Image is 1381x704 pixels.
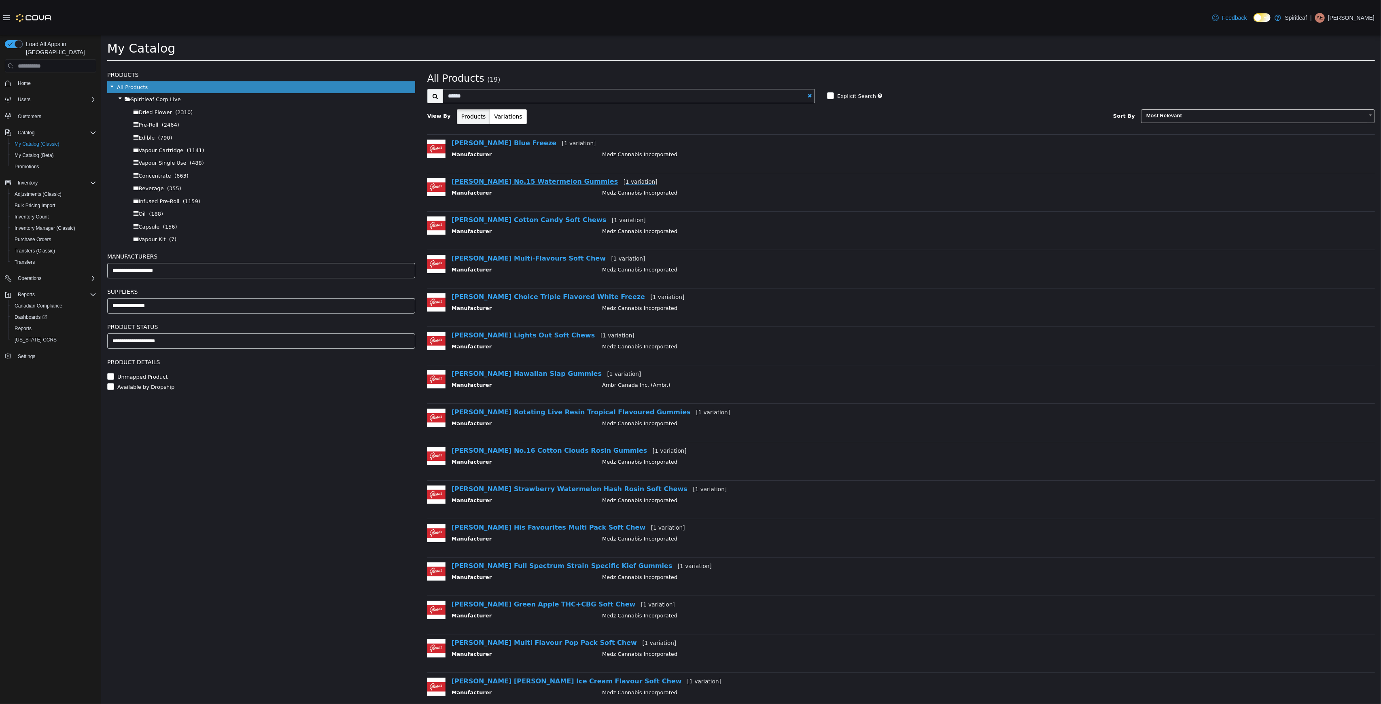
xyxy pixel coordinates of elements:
span: Promotions [11,162,96,172]
a: [PERSON_NAME] Rotating Live Resin Tropical Flavoured Gummies[1 variation] [350,373,629,381]
button: Users [2,94,100,105]
th: Manufacturer [350,461,495,471]
button: Reports [15,290,38,299]
span: Inventory Count [11,212,96,222]
td: Medz Cannabis Incorporated [495,500,1218,510]
a: Dashboards [11,312,50,322]
span: Purchase Orders [15,236,51,243]
th: Manufacturer [350,538,495,548]
span: Reports [11,324,96,333]
span: Infused Pre-Roll [37,163,78,169]
span: Load All Apps in [GEOGRAPHIC_DATA] [23,40,96,56]
span: Bulk Pricing Import [15,202,55,209]
span: Home [18,80,31,87]
button: Inventory Count [8,211,100,223]
span: Feedback [1222,14,1247,22]
span: (355) [66,150,80,156]
a: [PERSON_NAME] Strawberry Watermelon Hash Rosin Soft Chews[1 variation] [350,450,626,458]
span: Purchase Orders [11,235,96,244]
h5: Product Status [6,287,314,297]
span: Inventory [18,180,38,186]
span: Customers [18,113,41,120]
a: Most Relevant [1040,74,1274,88]
span: Users [15,95,96,104]
span: Inventory Count [15,214,49,220]
p: Spiritleaf [1285,13,1307,23]
button: Operations [2,273,100,284]
span: Catalog [15,128,96,138]
a: Home [15,78,34,88]
th: Manufacturer [350,653,495,664]
span: Sort By [1012,78,1034,84]
span: Pre-Roll [37,87,57,93]
a: [PERSON_NAME] No.16 Cotton Clouds Rosin Gummies[1 variation] [350,411,585,419]
th: Manufacturer [350,307,495,318]
a: Purchase Orders [11,235,55,244]
img: 150 [326,335,344,353]
th: Manufacturer [350,154,495,164]
a: [PERSON_NAME] [PERSON_NAME] Ice Cream Flavour Soft Chew[1 variation] [350,642,620,650]
button: Catalog [15,128,38,138]
a: My Catalog (Classic) [11,139,63,149]
span: AE [1317,13,1323,23]
h5: Suppliers [6,252,314,261]
span: Settings [15,351,96,361]
a: [PERSON_NAME] Multi-Flavours Soft Chew[1 variation] [350,219,544,227]
span: Transfers [11,257,96,267]
span: My Catalog [6,6,74,20]
input: Dark Mode [1254,13,1271,22]
small: [1 variation] [592,451,626,457]
button: [US_STATE] CCRS [8,334,100,346]
td: Medz Cannabis Incorporated [495,307,1218,318]
span: Capsule [37,189,58,195]
td: Medz Cannabis Incorporated [495,423,1218,433]
a: Feedback [1209,10,1250,26]
a: [US_STATE] CCRS [11,335,60,345]
td: Medz Cannabis Incorporated [495,269,1218,279]
a: [PERSON_NAME] Multi Flavour Pop Pack Soft Chew[1 variation] [350,604,575,611]
a: [PERSON_NAME] His Favourites Multi Pack Soft Chew[1 variation] [350,488,584,496]
span: Reports [15,325,32,332]
span: Catalog [18,129,34,136]
span: Promotions [15,163,39,170]
span: Vapour Cartridge [37,112,82,118]
button: Settings [2,350,100,362]
td: Medz Cannabis Incorporated [495,154,1218,164]
small: [1 variation] [541,604,575,611]
h5: Manufacturers [6,216,314,226]
small: [1 variation] [461,105,495,111]
th: Manufacturer [350,577,495,587]
nav: Complex example [5,74,96,383]
span: Vapour Kit [37,201,64,207]
span: Adjustments (Classic) [15,191,62,197]
small: [1 variation] [522,143,556,150]
span: Dashboards [15,314,47,320]
th: Manufacturer [350,346,495,356]
h5: Products [6,35,314,45]
a: Adjustments (Classic) [11,189,65,199]
button: Reports [8,323,100,334]
td: Medz Cannabis Incorporated [495,115,1218,125]
small: [1 variation] [499,297,533,303]
a: Canadian Compliance [11,301,66,311]
p: | [1310,13,1312,23]
th: Manufacturer [350,269,495,279]
a: [PERSON_NAME] Green Apple THC+CBG Soft Chew[1 variation] [350,565,574,573]
small: [1 variation] [586,643,620,649]
span: View By [326,78,350,84]
span: (2464) [61,87,78,93]
small: (19) [386,41,399,48]
span: Inventory [15,178,96,188]
button: My Catalog (Classic) [8,138,100,150]
span: Operations [15,274,96,283]
span: (663) [73,138,87,144]
a: [PERSON_NAME] No.15 Watermelon Gummies[1 variation] [350,142,556,150]
th: Manufacturer [350,192,495,202]
small: [1 variation] [511,182,545,188]
span: Transfers (Classic) [11,246,96,256]
span: Bulk Pricing Import [11,201,96,210]
button: My Catalog (Beta) [8,150,100,161]
img: 150 [326,450,344,469]
p: [PERSON_NAME] [1328,13,1375,23]
a: Bulk Pricing Import [11,201,59,210]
